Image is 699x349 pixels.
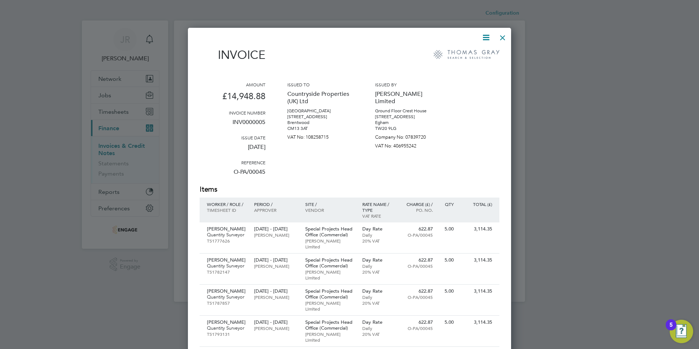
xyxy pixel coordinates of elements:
[287,131,353,140] p: VAT No: 108258715
[305,300,355,312] p: [PERSON_NAME] Limited
[207,226,247,232] p: [PERSON_NAME]
[207,257,247,263] p: [PERSON_NAME]
[440,226,454,232] p: 5.00
[200,110,265,116] h3: Invoice number
[362,238,394,244] p: 20% VAT
[287,120,353,125] p: Brentwood
[401,232,433,238] p: O-PA/00045
[362,213,394,219] p: VAT rate
[207,325,247,331] p: Quantity Surveyor
[362,201,394,213] p: Rate name / type
[287,87,353,108] p: Countryside Properties (UK) Ltd
[207,201,247,207] p: Worker / Role /
[362,257,394,263] p: Day Rate
[670,320,693,343] button: Open Resource Center, 5 new notifications
[200,82,265,87] h3: Amount
[207,207,247,213] p: Timesheet ID
[287,125,353,131] p: CM13 3AT
[200,184,499,195] h2: Items
[461,257,492,263] p: 3,114.35
[440,288,454,294] p: 5.00
[207,263,247,269] p: Quantity Surveyor
[669,325,673,334] div: 5
[305,257,355,269] p: Special Projects Head Office (Commercial)
[401,207,433,213] p: Po. No.
[375,125,441,131] p: TW20 9LG
[200,165,265,184] p: O-PA/00045
[254,226,298,232] p: [DATE] - [DATE]
[401,263,433,269] p: O-PA/00045
[461,226,492,232] p: 3,114.35
[207,319,247,325] p: [PERSON_NAME]
[362,269,394,275] p: 20% VAT
[254,325,298,331] p: [PERSON_NAME]
[305,226,355,238] p: Special Projects Head Office (Commercial)
[200,116,265,135] p: INV0000005
[401,201,433,207] p: Charge (£) /
[362,319,394,325] p: Day Rate
[200,140,265,160] p: [DATE]
[287,82,353,87] h3: Issued to
[207,294,247,300] p: Quantity Surveyor
[254,263,298,269] p: [PERSON_NAME]
[200,135,265,140] h3: Issue date
[401,319,433,325] p: 622.87
[440,319,454,325] p: 5.00
[461,288,492,294] p: 3,114.35
[401,288,433,294] p: 622.87
[254,319,298,325] p: [DATE] - [DATE]
[305,331,355,343] p: [PERSON_NAME] Limited
[401,257,433,263] p: 622.87
[254,288,298,294] p: [DATE] - [DATE]
[401,294,433,300] p: O-PA/00045
[401,226,433,232] p: 622.87
[207,300,247,306] p: TS1787857
[305,207,355,213] p: Vendor
[375,82,441,87] h3: Issued by
[305,319,355,331] p: Special Projects Head Office (Commercial)
[287,108,353,114] p: [GEOGRAPHIC_DATA]
[305,288,355,300] p: Special Projects Head Office (Commercial)
[375,140,441,149] p: VAT No: 406955242
[305,201,355,207] p: Site /
[254,257,298,263] p: [DATE] - [DATE]
[362,232,394,238] p: Daily
[362,331,394,337] p: 20% VAT
[461,319,492,325] p: 3,114.35
[401,325,433,331] p: O-PA/00045
[305,269,355,281] p: [PERSON_NAME] Limited
[362,294,394,300] p: Daily
[254,201,298,207] p: Period /
[362,325,394,331] p: Daily
[461,201,492,207] p: Total (£)
[207,238,247,244] p: TS1777626
[362,300,394,306] p: 20% VAT
[254,232,298,238] p: [PERSON_NAME]
[200,48,265,62] h1: Invoice
[207,269,247,275] p: TS1782147
[434,50,499,59] img: tglsearch-logo-remittance.png
[375,131,441,140] p: Company No: 07839720
[375,114,441,120] p: [STREET_ADDRESS]
[207,232,247,238] p: Quantity Surveyor
[287,114,353,120] p: [STREET_ADDRESS]
[207,288,247,294] p: [PERSON_NAME]
[362,263,394,269] p: Daily
[200,87,265,110] p: £14,948.88
[207,331,247,337] p: TS1793131
[440,201,454,207] p: QTY
[254,294,298,300] p: [PERSON_NAME]
[440,257,454,263] p: 5.00
[362,288,394,294] p: Day Rate
[254,207,298,213] p: Approver
[375,120,441,125] p: Egham
[200,160,265,165] h3: Reference
[375,108,441,114] p: Ground Floor Crest House
[362,226,394,232] p: Day Rate
[305,238,355,249] p: [PERSON_NAME] Limited
[375,87,441,108] p: [PERSON_NAME] Limited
